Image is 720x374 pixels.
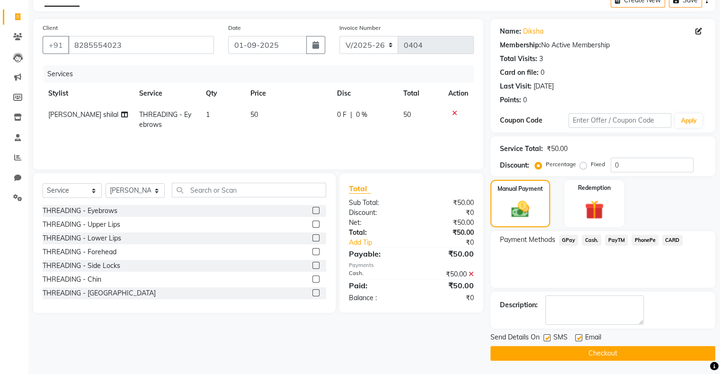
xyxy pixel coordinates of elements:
[500,235,555,245] span: Payment Methods
[403,110,411,119] span: 50
[541,68,544,78] div: 0
[245,83,331,104] th: Price
[498,185,543,193] label: Manual Payment
[631,235,658,246] span: PhonePe
[43,233,121,243] div: THREADING - Lower Lips
[546,160,576,169] label: Percentage
[206,110,210,119] span: 1
[44,65,481,83] div: Services
[411,248,481,259] div: ₹50.00
[411,198,481,208] div: ₹50.00
[547,144,568,154] div: ₹50.00
[411,293,481,303] div: ₹0
[342,218,411,228] div: Net:
[585,332,601,344] span: Email
[139,110,191,129] span: THREADING - Eyebrows
[43,24,58,32] label: Client
[342,238,423,248] a: Add Tip
[43,220,120,230] div: THREADING - Upper Lips
[443,83,474,104] th: Action
[579,198,610,222] img: _gift.svg
[342,248,411,259] div: Payable:
[675,114,702,128] button: Apply
[662,235,683,246] span: CARD
[172,183,326,197] input: Search or Scan
[553,332,568,344] span: SMS
[411,280,481,291] div: ₹50.00
[228,24,241,32] label: Date
[423,238,480,248] div: ₹0
[342,208,411,218] div: Discount:
[337,110,347,120] span: 0 F
[68,36,214,54] input: Search by Name/Mobile/Email/Code
[342,293,411,303] div: Balance :
[523,95,527,105] div: 0
[43,206,117,216] div: THREADING - Eyebrows
[411,228,481,238] div: ₹50.00
[533,81,554,91] div: [DATE]
[43,36,69,54] button: +91
[342,198,411,208] div: Sub Total:
[349,261,474,269] div: Payments
[582,235,601,246] span: Cash.
[398,83,443,104] th: Total
[500,68,539,78] div: Card on file:
[43,288,156,298] div: THREADING - [GEOGRAPHIC_DATA]
[605,235,628,246] span: PayTM
[48,110,118,119] span: [PERSON_NAME] shilal
[500,95,521,105] div: Points:
[569,113,672,128] input: Enter Offer / Coupon Code
[331,83,398,104] th: Disc
[591,160,605,169] label: Fixed
[500,81,532,91] div: Last Visit:
[411,208,481,218] div: ₹0
[500,144,543,154] div: Service Total:
[250,110,258,119] span: 50
[133,83,200,104] th: Service
[342,228,411,238] div: Total:
[342,269,411,279] div: Cash.
[342,280,411,291] div: Paid:
[559,235,578,246] span: GPay
[500,160,529,170] div: Discount:
[490,346,715,361] button: Checkout
[349,184,371,194] span: Total
[200,83,245,104] th: Qty
[356,110,367,120] span: 0 %
[578,184,611,192] label: Redemption
[523,27,543,36] a: Diksha
[43,261,120,271] div: THREADING - Side Locks
[500,116,569,125] div: Coupon Code
[339,24,381,32] label: Invoice Number
[500,300,538,310] div: Description:
[43,83,133,104] th: Stylist
[506,199,535,220] img: _cash.svg
[500,54,537,64] div: Total Visits:
[500,27,521,36] div: Name:
[411,269,481,279] div: ₹50.00
[411,218,481,228] div: ₹50.00
[43,275,101,285] div: THREADING - Chin
[350,110,352,120] span: |
[490,332,540,344] span: Send Details On
[539,54,543,64] div: 3
[43,247,116,257] div: THREADING - Forehead
[500,40,541,50] div: Membership:
[500,40,706,50] div: No Active Membership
